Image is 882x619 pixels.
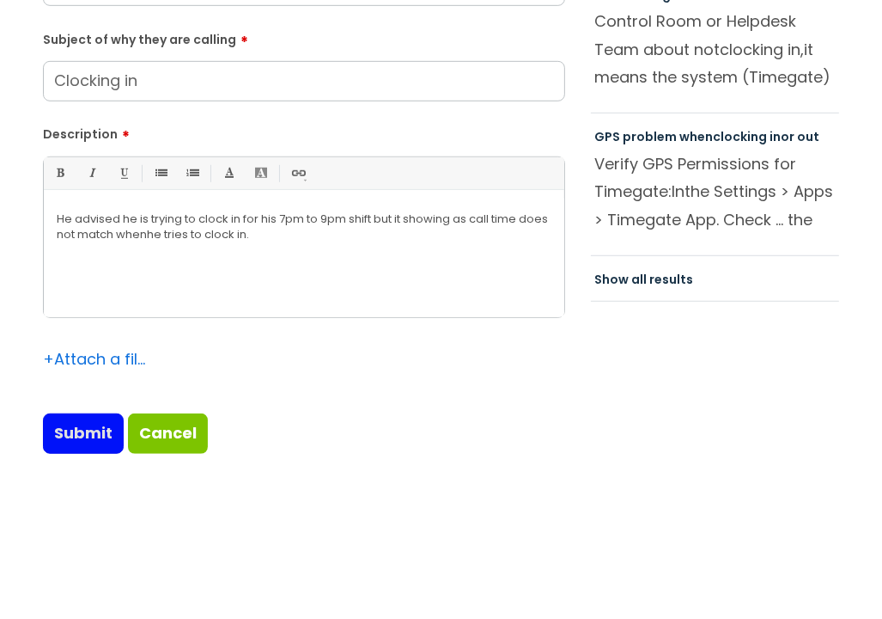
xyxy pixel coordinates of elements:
[720,39,783,60] span: clocking
[713,128,767,145] span: clocking
[57,211,551,242] p: He advised he is trying to clock in for his 7pm to 9pm shift but it showing as call time does not...
[149,162,171,184] a: • Unordered List (Ctrl-Shift-7)
[594,8,836,90] p: Control Room or Helpdesk Team about not it means the system (Timegate) has ... Timegate system di...
[594,271,693,288] a: Show all results
[81,162,102,184] a: Italic (Ctrl-I)
[128,414,208,453] a: Cancel
[287,162,308,184] a: Link
[788,39,804,60] span: in,
[181,162,203,184] a: 1. Ordered List (Ctrl-Shift-8)
[43,27,565,47] label: Subject of why they are calling
[594,150,836,233] p: Verify GPS Permissions for Timegate: the Settings > Apps > Timegate App. Check ... the center of ...
[49,162,70,184] a: Bold (Ctrl-B)
[113,162,134,184] a: Underline(Ctrl-U)
[218,162,240,184] a: Font Color
[43,121,565,142] label: Description
[43,414,124,453] input: Submit
[594,128,819,145] a: GPS problem whenclocking inor out
[250,162,271,184] a: Back Color
[672,181,684,202] span: In
[43,346,146,373] div: Attach a file
[769,128,781,145] span: in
